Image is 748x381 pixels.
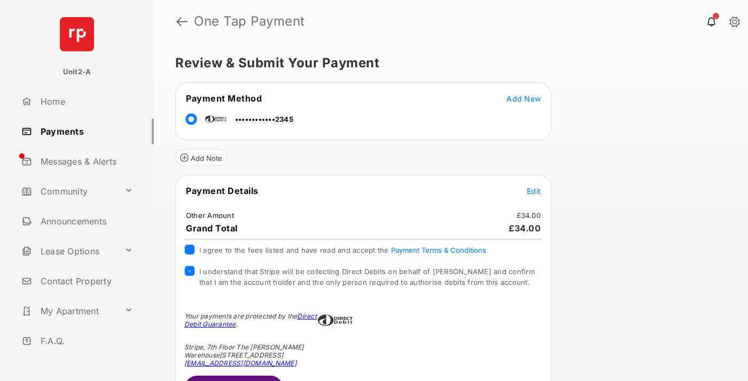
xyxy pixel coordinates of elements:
[17,119,154,144] a: Payments
[199,267,535,286] span: I understand that Stripe will be collecting Direct Debits on behalf of [PERSON_NAME] and confirm ...
[185,211,235,220] td: Other Amount
[63,67,91,77] p: Unit2-A
[184,343,318,367] div: Stripe, 7th Floor The [PERSON_NAME] Warehouse [STREET_ADDRESS]
[516,211,542,220] td: £34.00
[509,223,541,234] span: £34.00
[186,223,238,234] span: Grand Total
[194,15,305,28] strong: One Tap Payment
[17,238,120,264] a: Lease Options
[235,115,293,123] span: ••••••••••••2345
[186,185,259,196] span: Payment Details
[17,89,154,114] a: Home
[507,94,541,103] span: Add New
[60,17,94,51] img: svg+xml;base64,PHN2ZyB4bWxucz0iaHR0cDovL3d3dy53My5vcmcvMjAwMC9zdmciIHdpZHRoPSI2NCIgaGVpZ2h0PSI2NC...
[527,185,541,196] button: Edit
[17,208,154,234] a: Announcements
[17,328,154,354] a: F.A.Q.
[391,246,486,254] button: I agree to the fees listed and have read and accept the
[184,359,297,367] a: [EMAIL_ADDRESS][DOMAIN_NAME]
[17,298,120,324] a: My Apartment
[184,312,318,328] div: Your payments are protected by the .
[175,149,227,166] button: Add Note
[17,268,154,294] a: Contact Property
[527,186,541,196] span: Edit
[175,57,718,69] h5: Review & Submit Your Payment
[199,246,486,254] span: I agree to the fees listed and have read and accept the
[17,178,120,204] a: Community
[186,93,262,104] span: Payment Method
[184,312,317,328] a: Direct Debit Guarantee
[507,93,541,104] button: Add New
[17,149,154,174] a: Messages & Alerts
